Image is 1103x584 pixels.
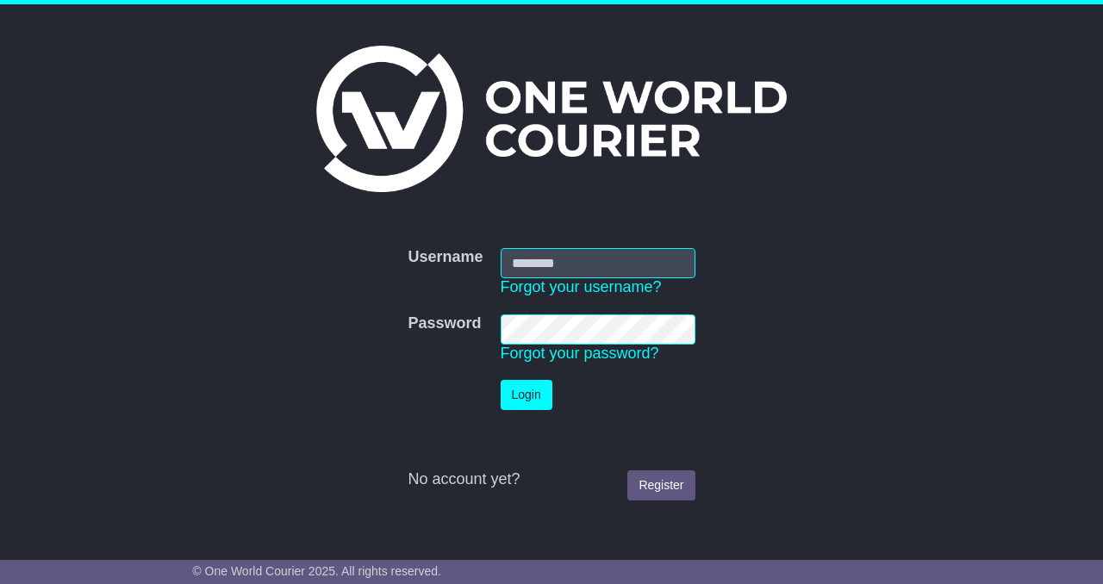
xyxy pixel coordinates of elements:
label: Password [408,314,481,333]
span: © One World Courier 2025. All rights reserved. [192,564,441,578]
a: Forgot your username? [501,278,662,295]
div: No account yet? [408,470,695,489]
a: Register [627,470,695,500]
label: Username [408,248,483,267]
button: Login [501,380,552,410]
a: Forgot your password? [501,345,659,362]
img: One World [316,46,787,192]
